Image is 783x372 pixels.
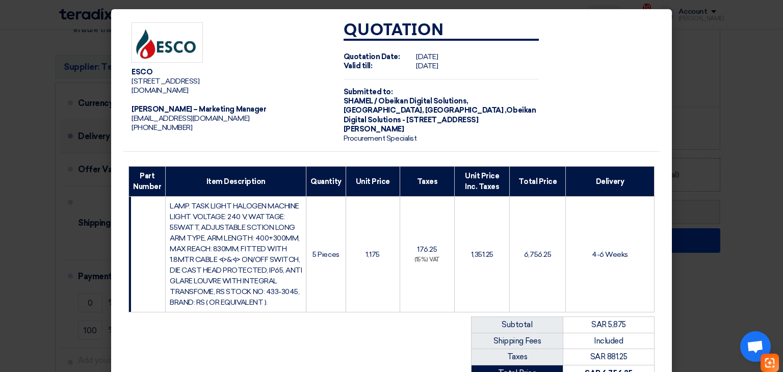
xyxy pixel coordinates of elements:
[417,245,437,254] span: 176.25
[132,22,203,63] img: Company Logo
[132,68,327,77] div: ESCO
[565,167,654,197] th: Delivery
[132,123,192,132] span: [PHONE_NUMBER]
[524,250,551,259] span: 6,756.25
[740,331,771,362] div: Open chat
[344,106,536,124] span: [GEOGRAPHIC_DATA], [GEOGRAPHIC_DATA] ,Obeikan Digital Solutions - [STREET_ADDRESS]
[592,250,628,259] span: 4-6 Weeks
[132,86,189,95] span: [DOMAIN_NAME]
[344,62,373,70] strong: Valid till:
[132,114,250,123] span: [EMAIL_ADDRESS][DOMAIN_NAME]
[400,167,454,197] th: Taxes
[471,250,493,259] span: 1,351.25
[416,52,438,61] span: [DATE]
[472,333,563,349] td: Shipping Fees
[404,256,450,264] div: (15%) VAT
[366,250,380,259] span: 1,175
[590,352,627,361] span: SAR 881.25
[129,167,166,197] th: Part Number
[472,349,563,365] td: Taxes
[344,134,416,143] span: Procurement Specialist
[563,317,654,333] td: SAR 5,875
[344,97,468,105] span: SHAMEL / Obeikan Digital Solutions,
[132,77,199,86] span: [STREET_ADDRESS]
[312,250,339,259] span: 5 Pieces
[306,167,346,197] th: Quantity
[472,317,563,333] td: Subtotal
[344,88,393,96] strong: Submitted to:
[344,125,404,134] span: [PERSON_NAME]
[132,105,327,114] div: [PERSON_NAME] – Marketing Manager
[346,167,400,197] th: Unit Price
[344,52,400,61] strong: Quotation Date:
[170,202,302,307] span: LAMP. TASK LIGHT HALOGEN MACHINE LIGHT. VOLTAGE: 240 V, WATTAGE: 55WATT, ADJUSTABLE SCTION LONG A...
[166,167,306,197] th: Item Description
[344,22,444,39] strong: Quotation
[416,62,438,70] span: [DATE]
[594,336,623,346] span: Included
[455,167,510,197] th: Unit Price Inc. Taxes
[510,167,566,197] th: Total Price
